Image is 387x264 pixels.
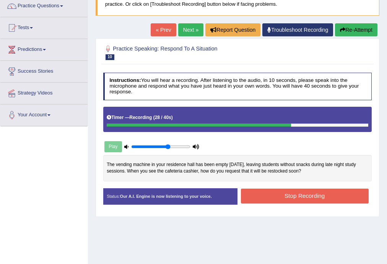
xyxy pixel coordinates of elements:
[0,104,88,124] a: Your Account
[153,115,155,120] b: (
[103,155,372,181] div: The vending machine in your residence hall has been empty [DATE], leaving students without snacks...
[0,39,88,58] a: Predictions
[151,23,176,36] a: « Prev
[103,73,372,100] h4: You will hear a recording. After listening to the audio, in 10 seconds, please speak into the mic...
[107,115,172,120] h5: Timer —
[130,115,152,120] b: Recording
[103,44,270,60] h2: Practice Speaking: Respond To A Situation
[178,23,203,36] a: Next »
[109,77,141,83] b: Instructions:
[0,61,88,80] a: Success Stories
[106,54,114,60] span: 10
[241,189,369,204] button: Stop Recording
[0,17,88,36] a: Tests
[262,23,333,36] a: Troubleshoot Recording
[0,83,88,102] a: Strategy Videos
[205,23,260,36] button: Report Question
[103,188,237,205] div: Status:
[335,23,377,36] button: Re-Attempt
[120,194,212,199] strong: Our A.I. Engine is now listening to your voice.
[171,115,173,120] b: )
[155,115,171,120] b: 28 / 40s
